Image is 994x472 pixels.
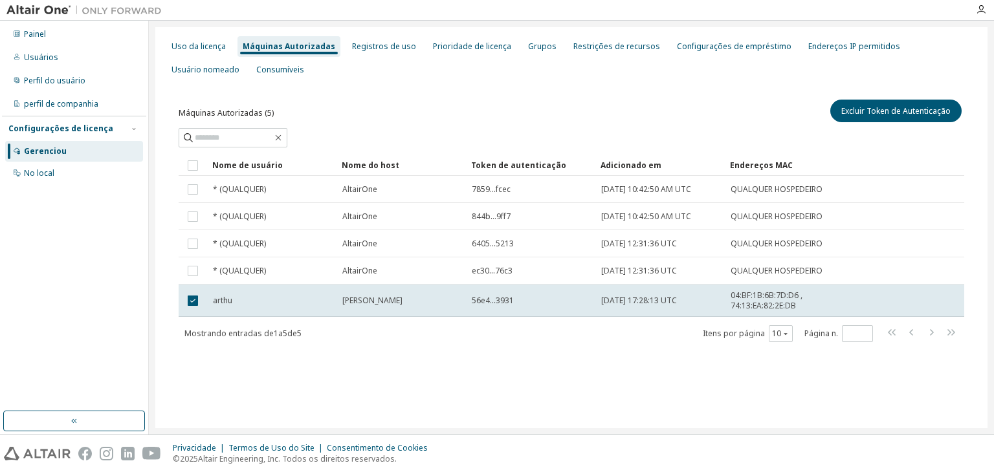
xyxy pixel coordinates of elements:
[677,41,791,52] font: Configurações de empréstimo
[528,41,557,52] font: Grupos
[173,442,216,453] font: Privacidade
[703,328,765,339] font: Itens por página
[121,447,135,460] img: linkedin.svg
[472,211,511,222] font: 844b...9ff7
[24,28,46,39] font: Painel
[24,75,85,86] font: Perfil do usuário
[213,295,232,306] font: arthu
[342,265,377,276] font: AltairOne
[142,447,161,460] img: youtube.svg
[179,107,274,118] font: Máquinas Autorizadas (5)
[731,290,802,311] font: 04:BF:1B:6B:7D:D6 , 74:13:EA:82:2E:DB
[274,328,278,339] font: 1
[24,98,98,109] font: perfil de companhia
[472,295,514,306] font: 56e4...3931
[342,160,399,171] font: Nome do host
[256,64,304,75] font: Consumíveis
[342,184,377,195] font: AltairOne
[601,265,677,276] font: [DATE] 12:31:36 UTC
[228,442,315,453] font: Termos de Uso do Site
[433,41,511,52] font: Prioridade de licença
[601,295,677,306] font: [DATE] 17:28:13 UTC
[472,184,511,195] font: 7859...fcec
[730,160,793,171] font: Endereços MAC
[601,211,691,222] font: [DATE] 10:42:50 AM UTC
[472,265,513,276] font: ec30...76c3
[342,295,403,306] font: [PERSON_NAME]
[212,160,283,171] font: Nome de usuário
[213,211,266,222] font: * (QUALQUER)
[4,447,71,460] img: altair_logo.svg
[601,184,691,195] font: [DATE] 10:42:50 AM UTC
[731,265,823,276] font: QUALQUER HOSPEDEIRO
[731,211,823,222] font: QUALQUER HOSPEDEIRO
[78,447,92,460] img: facebook.svg
[198,453,397,464] font: Altair Engineering, Inc. Todos os direitos reservados.
[342,211,377,222] font: AltairOne
[8,123,113,134] font: Configurações de licença
[472,238,514,249] font: 6405...5213
[287,328,297,339] font: de
[171,64,239,75] font: Usuário nomeado
[342,238,377,249] font: AltairOne
[213,184,266,195] font: * (QUALQUER)
[841,105,951,116] font: Excluir Token de Autenticação
[804,328,838,339] font: Página n.
[24,145,67,156] font: Gerenciou
[184,328,274,339] font: Mostrando entradas de
[297,328,302,339] font: 5
[731,184,823,195] font: QUALQUER HOSPEDEIRO
[772,328,781,339] font: 10
[100,447,113,460] img: instagram.svg
[471,160,566,171] font: Token de autenticação
[6,4,168,17] img: Altair Um
[573,41,660,52] font: Restrições de recursos
[24,52,58,63] font: Usuários
[808,41,900,52] font: Endereços IP permitidos
[283,328,287,339] font: 5
[173,453,180,464] font: ©
[243,41,335,52] font: Máquinas Autorizadas
[180,453,198,464] font: 2025
[601,238,677,249] font: [DATE] 12:31:36 UTC
[213,238,266,249] font: * (QUALQUER)
[24,167,54,178] font: No local
[327,442,428,453] font: Consentimento de Cookies
[601,160,661,171] font: Adicionado em
[352,41,416,52] font: Registros de uso
[278,328,283,339] font: a
[731,238,823,249] font: QUALQUER HOSPEDEIRO
[830,100,962,122] button: Excluir Token de Autenticação
[213,265,266,276] font: * (QUALQUER)
[171,41,226,52] font: Uso da licença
